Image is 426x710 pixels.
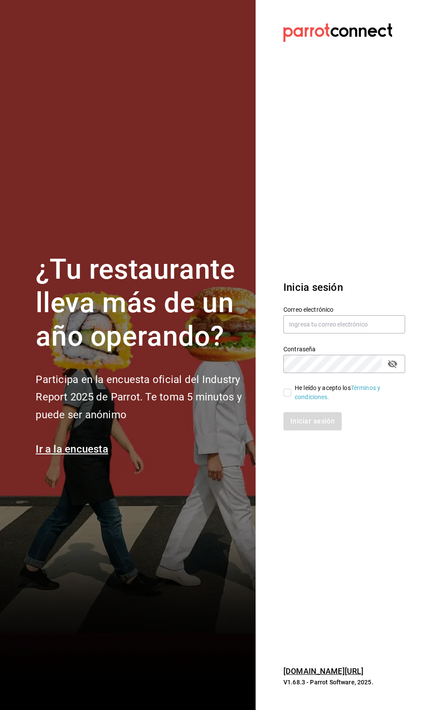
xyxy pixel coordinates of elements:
[283,280,405,295] h3: Inicia sesión
[283,346,405,352] label: Contraseña
[385,357,400,371] button: passwordField
[283,667,363,676] a: [DOMAIN_NAME][URL]
[36,253,245,353] h1: ¿Tu restaurante lleva más de un año operando?
[283,307,405,313] label: Correo electrónico
[36,443,108,455] a: Ir a la encuesta
[295,383,398,402] div: He leído y acepto los
[283,678,405,687] p: V1.68.3 - Parrot Software, 2025.
[283,315,405,333] input: Ingresa tu correo electrónico
[36,371,245,424] h2: Participa en la encuesta oficial del Industry Report 2025 de Parrot. Te toma 5 minutos y puede se...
